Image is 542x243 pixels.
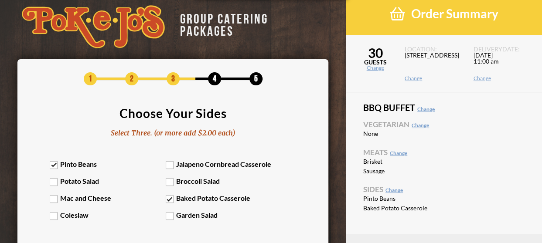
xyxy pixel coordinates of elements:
[363,148,525,156] span: Meats
[249,72,262,85] span: 5
[363,186,525,193] span: Sides
[474,46,532,52] span: DELIVERY DATE:
[208,72,221,85] span: 4
[363,159,440,165] span: Brisket
[390,6,405,21] img: shopping-basket-3cad201a.png
[166,211,282,219] label: Garden Salad
[346,46,405,59] span: 30
[363,168,440,174] span: Sausage
[363,205,440,211] span: Baked Potato Casserole
[50,177,166,185] label: Potato Salad
[50,160,166,168] label: Pinto Beans
[50,211,166,219] label: Coleslaw
[385,187,403,193] a: Change
[22,5,165,48] img: logo-34603ddf.svg
[125,72,138,85] span: 2
[84,72,97,85] span: 1
[166,177,282,185] label: Broccoli Salad
[405,52,463,76] span: [STREET_ADDRESS]
[474,76,532,81] a: Change
[346,65,405,71] a: Change
[166,160,282,168] label: Jalapeno Cornbread Casserole
[50,194,166,202] label: Mac and Cheese
[412,122,429,128] a: Change
[405,46,463,52] span: LOCATION:
[167,72,180,85] span: 3
[474,52,532,76] span: [DATE] 11:00 am
[363,103,525,112] span: BBQ Buffet
[111,128,235,138] div: Select Three. (or more add $2.00 each)
[174,9,324,38] div: GROUP CATERING PACKAGES
[405,76,463,81] a: Change
[363,121,525,128] span: Vegetarian
[346,59,405,65] span: GUESTS
[390,150,407,156] a: Change
[363,130,525,138] li: None
[411,6,498,21] span: Order Summary
[119,107,227,119] div: Choose Your Sides
[417,106,435,112] a: Change
[363,196,440,202] span: Pinto Beans
[166,194,282,202] label: Baked Potato Casserole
